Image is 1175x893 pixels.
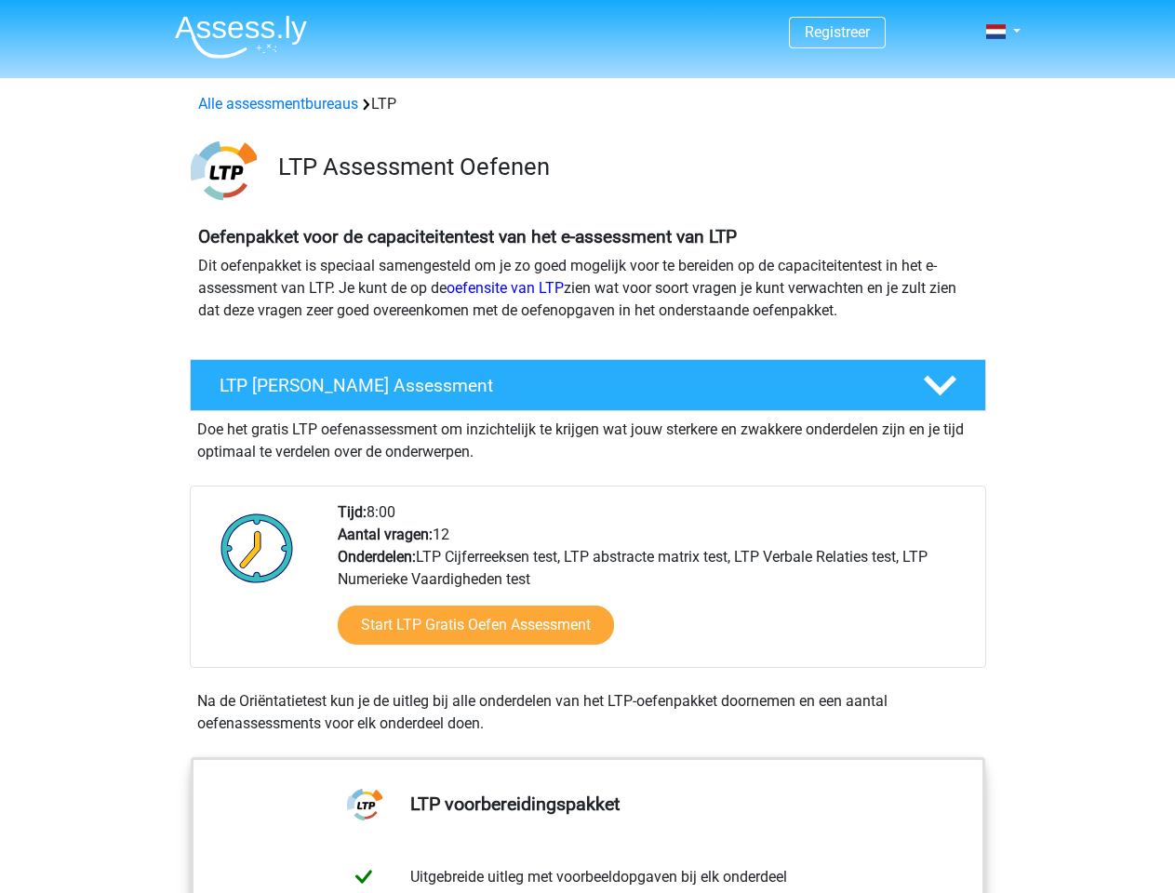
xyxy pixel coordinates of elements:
b: Onderdelen: [338,548,416,566]
b: Aantal vragen: [338,526,433,543]
div: Doe het gratis LTP oefenassessment om inzichtelijk te krijgen wat jouw sterkere en zwakkere onder... [190,411,986,463]
img: Klok [210,501,304,594]
h3: LTP Assessment Oefenen [278,153,971,181]
a: Start LTP Gratis Oefen Assessment [338,606,614,645]
a: LTP [PERSON_NAME] Assessment [182,359,994,411]
b: Tijd: [338,503,367,521]
div: LTP [191,93,985,115]
a: Alle assessmentbureaus [198,95,358,113]
a: Registreer [805,23,870,41]
a: oefensite van LTP [447,279,564,297]
div: Na de Oriëntatietest kun je de uitleg bij alle onderdelen van het LTP-oefenpakket doornemen en ee... [190,690,986,735]
h4: LTP [PERSON_NAME] Assessment [220,375,893,396]
img: ltp.png [191,138,257,204]
p: Dit oefenpakket is speciaal samengesteld om je zo goed mogelijk voor te bereiden op de capaciteit... [198,255,978,322]
div: 8:00 12 LTP Cijferreeksen test, LTP abstracte matrix test, LTP Verbale Relaties test, LTP Numerie... [324,501,984,667]
img: Assessly [175,15,307,59]
b: Oefenpakket voor de capaciteitentest van het e-assessment van LTP [198,226,737,247]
